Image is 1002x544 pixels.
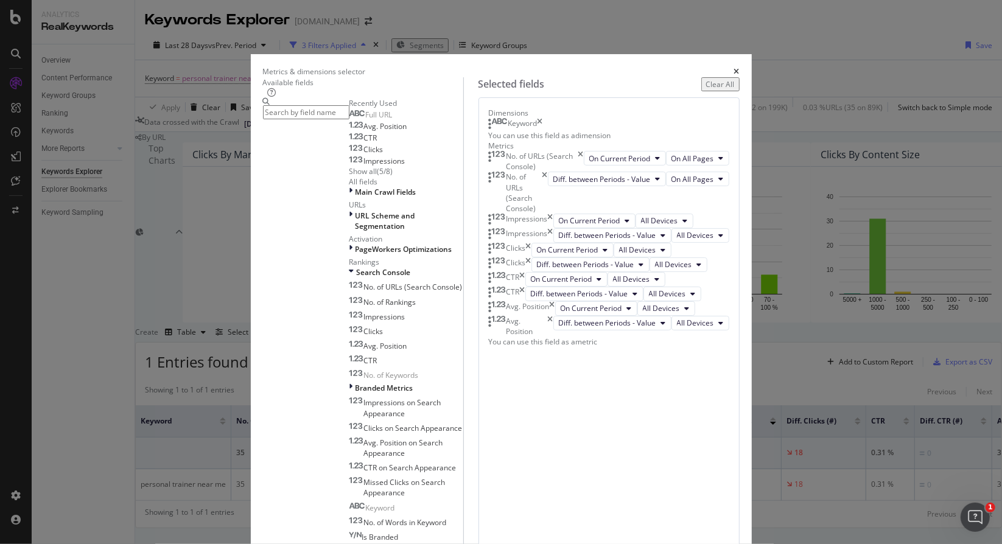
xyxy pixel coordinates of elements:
span: All Devices [613,274,650,284]
span: All Devices [649,288,686,299]
div: times [548,228,553,243]
button: All Devices [608,272,665,287]
div: CTR [506,287,520,301]
span: All Devices [677,230,714,240]
span: Search Console [357,267,411,277]
span: Impressions [364,312,405,322]
button: Diff. between Periods - Value [525,287,643,301]
div: URLs [349,200,463,210]
div: Clicks [506,243,526,257]
span: No. of Rankings [364,297,416,307]
span: All Devices [643,303,680,313]
span: On Current Period [537,245,598,255]
span: All Devices [619,245,656,255]
button: All Devices [643,287,701,301]
div: No. of URLs (Search Console) [506,151,578,172]
div: Recently Used [349,98,463,108]
div: Avg. Position [506,301,550,316]
span: Full URL [366,110,393,120]
span: All Devices [655,259,692,270]
div: times [550,301,555,316]
div: times [526,243,531,257]
div: Keywordtimes [489,118,729,130]
button: On All Pages [666,151,729,166]
div: ( 5 / 8 ) [377,166,393,176]
span: No. of Keywords [364,370,419,380]
div: No. of URLs (Search Console)timesOn Current PeriodOn All Pages [489,151,729,172]
span: CTR [364,133,377,143]
span: All Devices [677,318,714,328]
span: URL Scheme and Segmentation [356,211,415,231]
div: Clear All [706,79,735,89]
span: On Current Period [561,303,622,313]
span: Diff. between Periods - Value [531,288,628,299]
div: Show all [349,166,377,176]
div: Impressions [506,214,548,228]
button: On Current Period [584,151,666,166]
div: ClickstimesOn Current PeriodAll Devices [489,243,729,257]
span: Avg. Position on Search Appearance [364,438,443,458]
span: Missed Clicks on Search Appearance [364,477,446,498]
span: PageWorkers Optimizations [356,244,452,254]
span: All Devices [641,215,678,226]
div: Keyword [508,118,538,130]
div: You can use this field as a metric [489,337,729,347]
span: Avg. Position [364,341,407,351]
span: Impressions [364,156,405,166]
button: On All Pages [666,172,729,186]
span: Diff. between Periods - Value [559,318,656,328]
span: Is Branded [362,532,399,542]
iframe: Intercom live chat [961,503,990,532]
button: Diff. between Periods - Value [548,172,666,186]
div: Selected fields [478,77,545,91]
div: Metrics & dimensions selector [263,66,366,77]
span: Impressions on Search Appearance [364,397,441,418]
span: Keyword [366,503,395,513]
div: times [578,151,584,172]
button: On Current Period [531,243,614,257]
div: times [548,214,553,228]
span: 1 [986,503,995,512]
div: You can use this field as a dimension [489,130,729,141]
span: Clicks [364,144,384,155]
div: Available fields [263,77,463,88]
div: times [734,66,740,77]
span: Diff. between Periods - Value [553,174,651,184]
div: All fields [349,176,463,187]
span: Avg. Position [364,121,407,131]
button: All Devices [636,214,693,228]
div: times [548,316,553,337]
div: ClickstimesDiff. between Periods - ValueAll Devices [489,257,729,272]
span: Branded Metrics [356,383,413,393]
div: Avg. Position [506,316,548,337]
input: Search by field name [263,105,349,119]
span: Clicks on Search Appearance [364,423,463,433]
div: Rankings [349,257,463,267]
span: On All Pages [671,153,714,164]
div: ImpressionstimesDiff. between Periods - ValueAll Devices [489,228,729,243]
span: CTR on Search Appearance [364,462,457,473]
button: All Devices [614,243,671,257]
div: times [526,257,531,272]
span: Diff. between Periods - Value [559,230,656,240]
div: Avg. PositiontimesDiff. between Periods - ValueAll Devices [489,316,729,337]
button: On Current Period [553,214,636,228]
div: Avg. PositiontimesOn Current PeriodAll Devices [489,301,729,316]
button: All Devices [637,301,695,316]
div: times [520,272,525,287]
span: CTR [364,355,377,366]
div: No. of URLs (Search Console)timesDiff. between Periods - ValueOn All Pages [489,172,729,214]
div: CTRtimesOn Current PeriodAll Devices [489,272,729,287]
div: Impressions [506,228,548,243]
button: All Devices [671,316,729,330]
span: On Current Period [559,215,620,226]
span: No. of Words in Keyword [364,517,447,528]
div: Metrics [489,141,729,151]
div: times [542,172,548,214]
button: Diff. between Periods - Value [553,228,671,243]
div: CTR [506,272,520,287]
div: times [538,118,543,130]
button: All Devices [650,257,707,272]
button: All Devices [671,228,729,243]
span: Diff. between Periods - Value [537,259,634,270]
